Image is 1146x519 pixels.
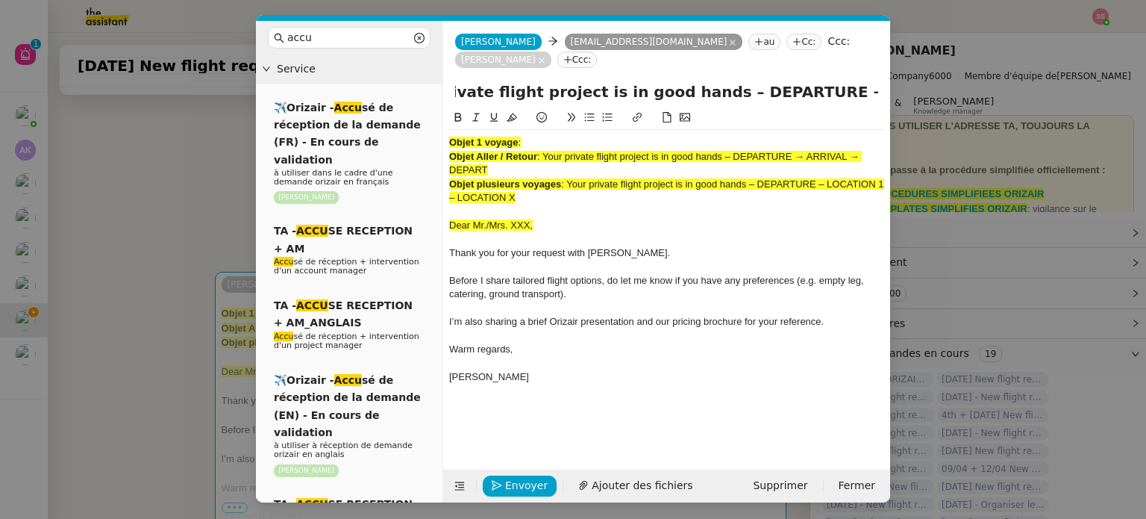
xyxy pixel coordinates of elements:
[274,498,413,510] span: TA - SE RECEPTION
[455,81,878,103] input: Subject
[274,374,421,438] span: ✈️Orizair - sé de réception de la demande (EN) - En cours de validation
[753,477,807,494] span: Supprimer
[274,257,293,267] em: Accu
[334,374,362,386] em: Accu
[449,137,518,148] strong: Objet 1 voyage
[274,332,419,350] span: sé de réception + intervention d'un project manager
[461,37,536,47] span: [PERSON_NAME]
[296,225,328,237] em: ACCU
[274,102,421,166] span: ✈️Orizair - sé de réception de la demande (FR) - En cours de validation
[274,191,339,204] nz-tag: [PERSON_NAME]
[830,476,884,497] button: Fermer
[296,498,328,510] em: ACCU
[786,34,821,50] nz-tag: Cc:
[274,464,339,477] nz-tag: [PERSON_NAME]
[449,316,824,327] span: I’m also sharing a brief Orizair presentation and our pricing brochure for your reference.
[592,477,692,494] span: Ajouter des fichiers
[274,332,293,341] em: Accu
[827,35,850,47] label: Ccc:
[277,60,436,78] span: Service
[744,476,816,497] button: Supprimer
[557,52,598,68] nz-tag: Ccc:
[748,34,780,50] nz-tag: au
[569,476,701,497] button: Ajouter des fichiers
[839,477,875,494] span: Fermer
[296,299,328,311] em: ACCU
[256,55,442,84] div: Service
[449,178,561,190] strong: Objet plusieurs voyages
[455,52,551,68] nz-tag: [PERSON_NAME]
[449,344,513,355] span: Warm regards,
[449,275,866,299] span: Before I share tailored flight options, do let me know if you have any preferences (e.g. empty le...
[449,151,537,162] strong: Objet Aller / Retour
[505,477,548,494] span: Envoyer
[449,247,670,258] span: Thank you for your request with [PERSON_NAME].
[565,34,743,50] nz-tag: [EMAIL_ADDRESS][DOMAIN_NAME]
[449,371,529,382] span: [PERSON_NAME]
[274,225,413,254] span: TA - SE RECEPTION + AM
[334,102,362,114] em: Accu
[274,441,413,459] span: à utiliser à réception de demande orizair en anglais
[449,178,886,203] span: : Your private flight project is in good hands – DEPARTURE – LOCATION 1 – LOCATION X
[274,299,413,329] span: TA - SE RECEPTION + AM_ANGLAIS
[274,257,419,276] span: sé de réception + intervention d'un account manager
[483,476,557,497] button: Envoyer
[449,220,533,231] span: Dear Mr./Mrs. XXX,
[449,151,862,175] span: : Your private flight project is in good hands – DEPARTURE → ARRIVAL → DEPART
[274,168,392,187] span: à utiliser dans le cadre d'une demande orizair en français
[518,137,521,148] span: :
[287,29,411,46] input: Templates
